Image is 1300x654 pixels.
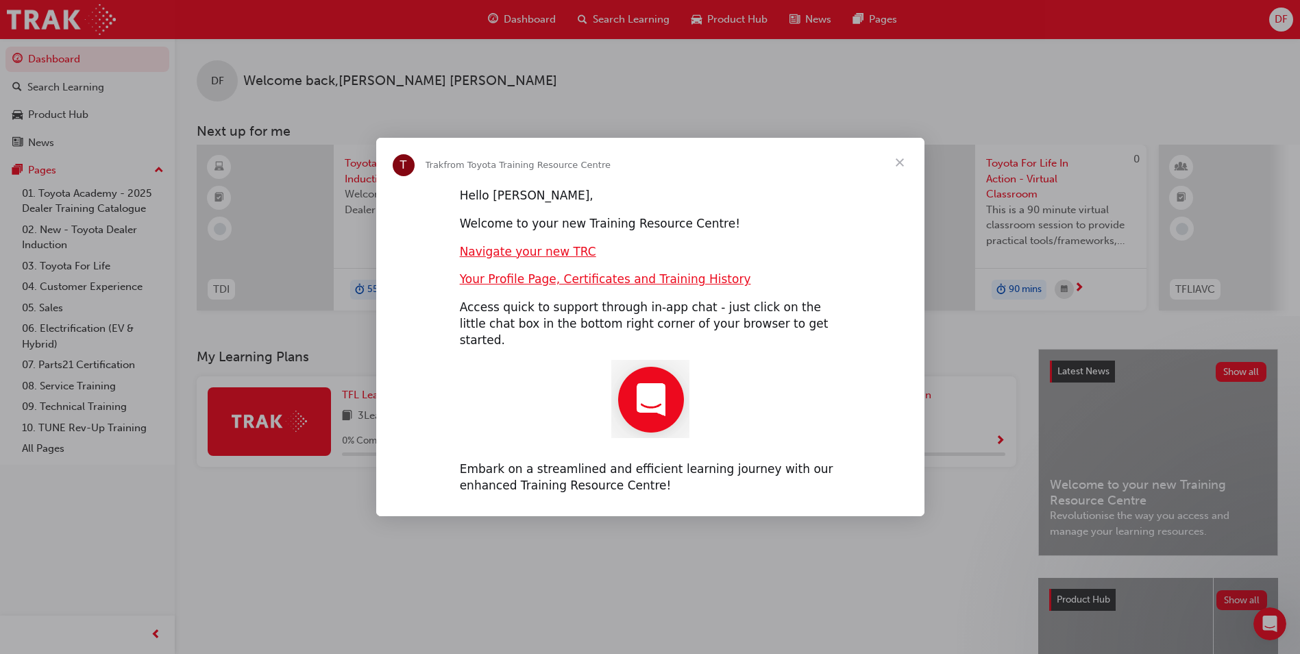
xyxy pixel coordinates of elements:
[443,160,611,170] span: from Toyota Training Resource Centre
[460,461,841,494] div: Embark on a streamlined and efficient learning journey with our enhanced Training Resource Centre!
[460,216,841,232] div: Welcome to your new Training Resource Centre!
[393,154,415,176] div: Profile image for Trak
[460,245,596,258] a: Navigate your new TRC
[460,188,841,204] div: Hello [PERSON_NAME],
[875,138,924,187] span: Close
[460,272,751,286] a: Your Profile Page, Certificates and Training History
[426,160,444,170] span: Trak
[460,300,841,348] div: Access quick to support through in-app chat - just click on the little chat box in the bottom rig...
